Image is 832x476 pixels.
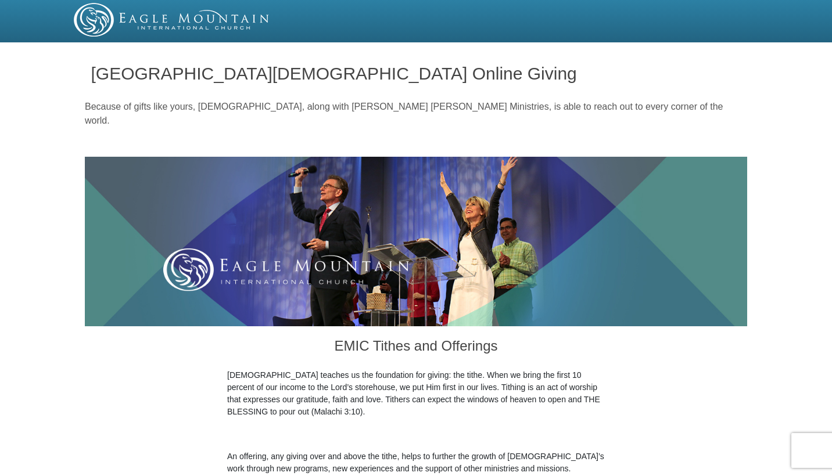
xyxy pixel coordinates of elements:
p: An offering, any giving over and above the tithe, helps to further the growth of [DEMOGRAPHIC_DAT... [227,450,605,475]
p: [DEMOGRAPHIC_DATA] teaches us the foundation for giving: the tithe. When we bring the first 10 pe... [227,369,605,418]
h1: [GEOGRAPHIC_DATA][DEMOGRAPHIC_DATA] Online Giving [91,64,741,83]
img: EMIC [74,3,270,37]
h3: EMIC Tithes and Offerings [227,326,605,369]
p: Because of gifts like yours, [DEMOGRAPHIC_DATA], along with [PERSON_NAME] [PERSON_NAME] Ministrie... [85,100,747,128]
